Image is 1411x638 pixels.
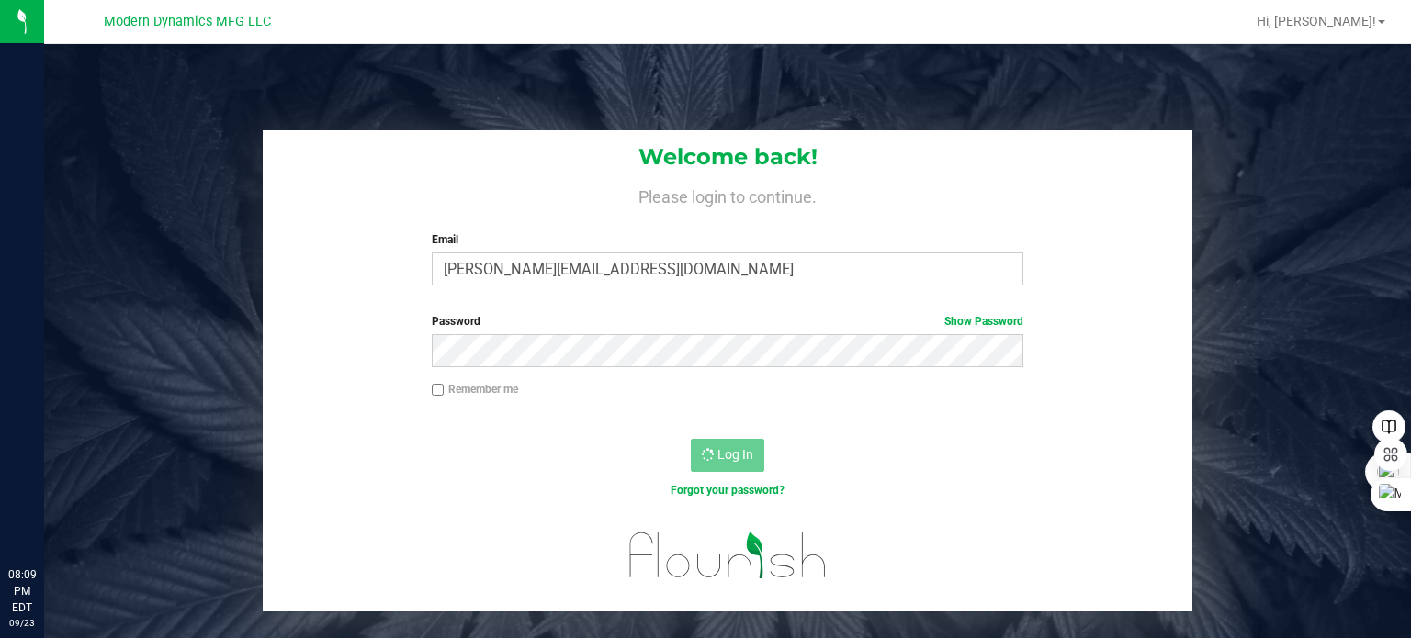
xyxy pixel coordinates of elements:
p: 08:09 PM EDT [8,566,36,616]
span: Password [432,315,480,328]
span: Hi, [PERSON_NAME]! [1257,14,1376,28]
span: Log In [717,447,753,462]
img: flourish_logo.svg [612,518,844,592]
a: Forgot your password? [671,484,785,497]
button: Log In [691,439,764,472]
input: Remember me [432,384,445,397]
p: 09/23 [8,616,36,630]
label: Remember me [432,381,518,397]
a: Show Password [944,315,1023,328]
h4: Please login to continue. [263,184,1192,206]
label: Email [432,231,1024,248]
span: Modern Dynamics MFG LLC [104,14,271,29]
h1: Welcome back! [263,145,1192,169]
